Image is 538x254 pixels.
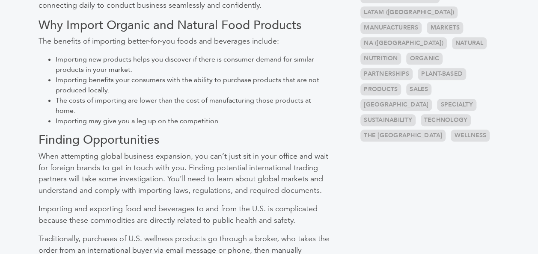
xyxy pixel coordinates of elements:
[360,22,422,34] a: Manufacturers
[39,204,330,227] p: Importing and exporting food and beverages to and from the U.S. is complicated because these comm...
[39,133,330,148] h3: Finding Opportunities
[451,130,490,142] a: Wellness
[421,114,471,126] a: Technology
[39,151,330,197] p: When attempting global business expansion, you can’t just sit in your office and wait for foreign...
[360,37,447,49] a: NA ([GEOGRAPHIC_DATA])
[406,83,431,95] a: Sales
[406,53,443,65] a: Organic
[437,99,476,111] a: Specialty
[56,54,330,75] li: Importing new products helps you discover if there is consumer demand for similar products in you...
[56,75,330,95] li: Importing benefits your consumers with the ability to purchase products that are not produced loc...
[360,68,413,80] a: Partnerships
[418,68,466,80] a: Plant-based
[360,130,446,142] a: the [GEOGRAPHIC_DATA]
[427,22,463,34] a: Markets
[360,99,432,111] a: [GEOGRAPHIC_DATA]
[56,116,330,126] li: Importing may give you a leg up on the competition.
[360,53,401,65] a: Nutrition
[39,36,330,47] p: The benefits of importing better-for-you foods and beverages include:
[360,114,416,126] a: Sustainability
[360,83,401,95] a: Products
[56,95,330,116] li: The costs of importing are lower than the cost of manufacturing those products at home.
[452,37,487,49] a: Natural
[360,6,458,18] a: LATAM ([GEOGRAPHIC_DATA])
[39,18,330,33] h3: Why Import Organic and Natural Food Products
